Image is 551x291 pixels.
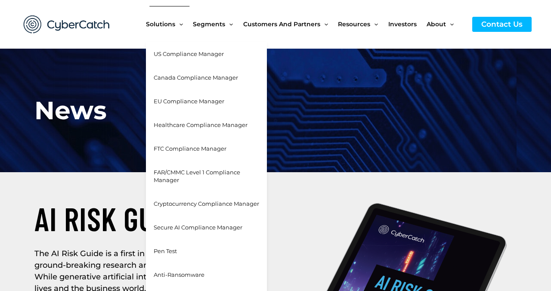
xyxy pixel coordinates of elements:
[15,6,118,42] img: CyberCatch
[370,6,378,42] span: Menu Toggle
[225,6,233,42] span: Menu Toggle
[154,248,177,254] span: Pen Test
[388,6,417,42] span: Investors
[175,6,183,42] span: Menu Toggle
[154,74,238,81] span: Canada Compliance Manager
[146,6,464,42] nav: Site Navigation: New Main Menu
[154,224,242,231] span: Secure AI Compliance Manager
[388,6,427,42] a: Investors
[154,169,240,184] span: FAR/CMMC Level 1 Compliance Manager
[146,263,267,287] a: Anti-Ransomware
[472,17,532,32] a: Contact Us
[146,66,267,90] a: Canada Compliance Manager
[34,198,271,239] h2: AI RISK GUIDE
[320,6,328,42] span: Menu Toggle
[146,90,267,113] a: EU Compliance Manager
[243,6,320,42] span: Customers and Partners
[34,92,231,129] h1: News
[146,216,267,239] a: Secure AI Compliance Manager
[154,271,204,278] span: Anti-Ransomware
[146,113,267,137] a: Healthcare Compliance Manager
[427,6,446,42] span: About
[146,6,175,42] span: Solutions
[146,161,267,192] a: FAR/CMMC Level 1 Compliance Manager
[338,6,370,42] span: Resources
[146,42,267,66] a: US Compliance Manager
[154,200,259,207] span: Cryptocurrency Compliance Manager
[446,6,454,42] span: Menu Toggle
[154,50,224,57] span: US Compliance Manager
[154,98,224,105] span: EU Compliance Manager
[146,239,267,263] a: Pen Test
[146,192,267,216] a: Cryptocurrency Compliance Manager
[154,145,226,152] span: FTC Compliance Manager
[193,6,225,42] span: Segments
[154,121,248,128] span: Healthcare Compliance Manager
[146,137,267,161] a: FTC Compliance Manager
